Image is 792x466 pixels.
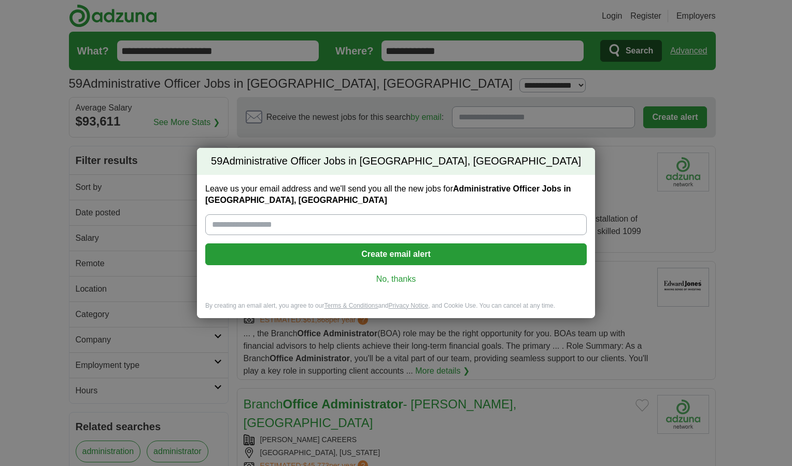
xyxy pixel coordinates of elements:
a: Terms & Conditions [324,302,378,309]
h2: Administrative Officer Jobs in [GEOGRAPHIC_DATA], [GEOGRAPHIC_DATA] [197,148,595,175]
button: Create email alert [205,243,587,265]
label: Leave us your email address and we'll send you all the new jobs for [205,183,587,206]
a: No, thanks [214,273,578,285]
strong: Administrative Officer Jobs in [GEOGRAPHIC_DATA], [GEOGRAPHIC_DATA] [205,184,571,204]
a: Privacy Notice [389,302,429,309]
div: By creating an email alert, you agree to our and , and Cookie Use. You can cancel at any time. [197,301,595,319]
span: 59 [211,154,222,169]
